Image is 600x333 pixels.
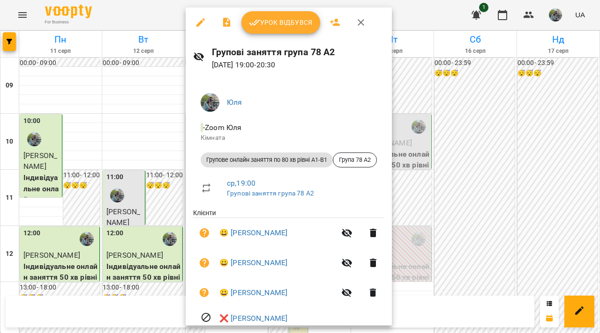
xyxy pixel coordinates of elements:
[193,222,216,244] button: Візит ще не сплачено. Додати оплату?
[201,133,377,143] p: Кімната
[212,59,384,71] p: [DATE] 19:00 - 20:30
[212,45,384,59] h6: Групові заняття група 78 А2
[333,152,377,167] div: Група 78 А2
[201,312,212,323] svg: Візит скасовано
[201,123,244,132] span: - Zoom Юля
[219,313,287,324] a: ❌ [PERSON_NAME]
[201,156,333,164] span: Групове онлайн заняття по 80 хв рівні А1-В1
[201,93,219,112] img: c71655888622cca4d40d307121b662d7.jpeg
[227,179,255,188] a: ср , 19:00
[241,11,320,34] button: Урок відбувся
[219,287,287,298] a: 😀 [PERSON_NAME]
[333,156,376,164] span: Група 78 А2
[249,17,313,28] span: Урок відбувся
[227,189,314,197] a: Групові заняття група 78 А2
[193,252,216,274] button: Візит ще не сплачено. Додати оплату?
[193,282,216,304] button: Візит ще не сплачено. Додати оплату?
[227,98,242,107] a: Юля
[219,257,287,268] a: 😀 [PERSON_NAME]
[219,227,287,239] a: 😀 [PERSON_NAME]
